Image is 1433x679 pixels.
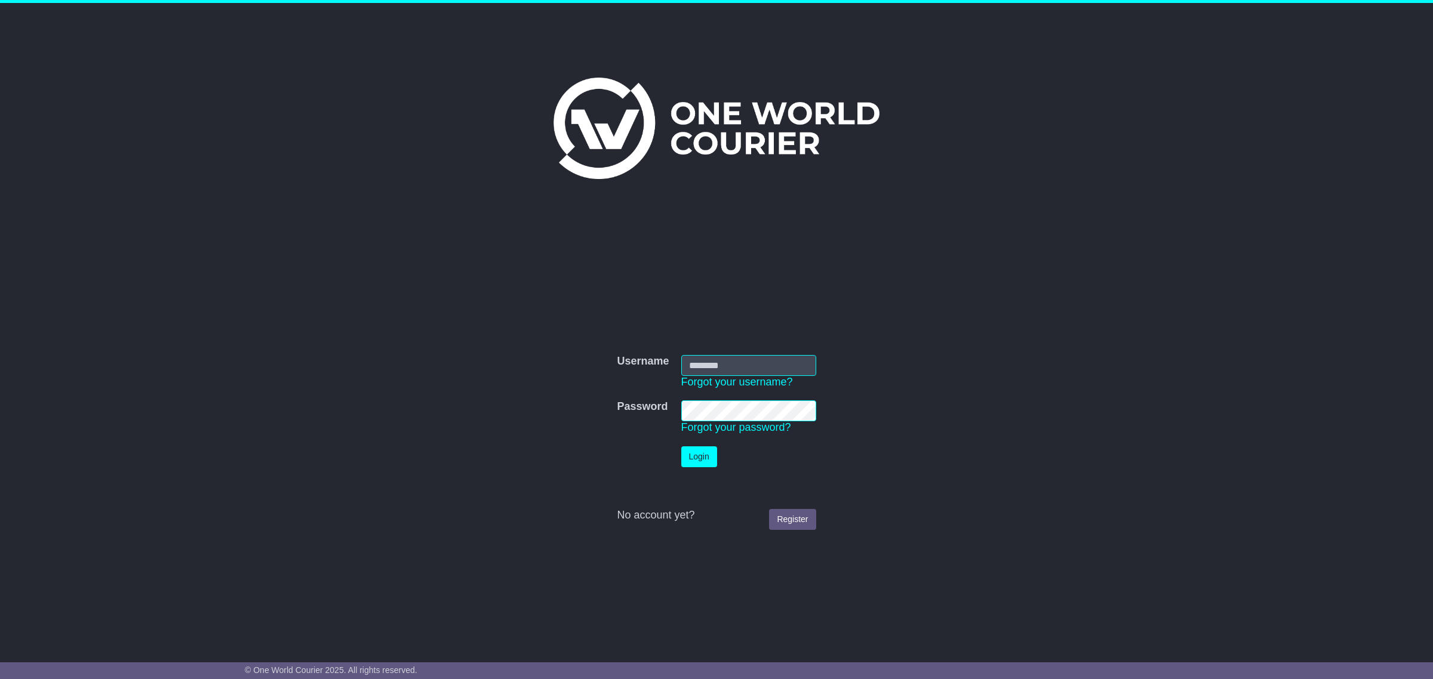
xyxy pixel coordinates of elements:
[617,400,668,413] label: Password
[681,376,793,388] a: Forgot your username?
[617,509,816,522] div: No account yet?
[617,355,669,368] label: Username
[681,446,717,467] button: Login
[769,509,816,530] a: Register
[553,78,880,179] img: One World
[245,665,417,675] span: © One World Courier 2025. All rights reserved.
[681,421,791,433] a: Forgot your password?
